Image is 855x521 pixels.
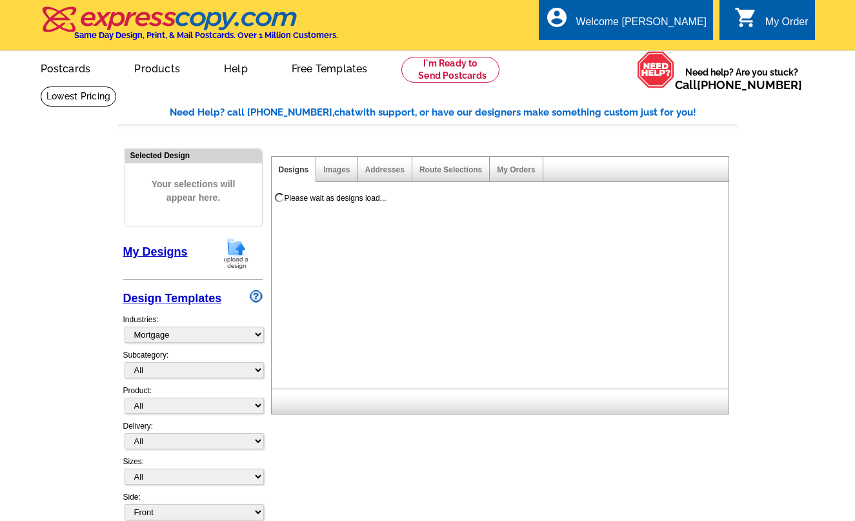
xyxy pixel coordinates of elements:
[274,192,285,203] img: loading...
[20,52,112,83] a: Postcards
[203,52,268,83] a: Help
[365,165,405,174] a: Addresses
[123,349,263,385] div: Subcategory:
[576,16,707,34] div: Welcome [PERSON_NAME]
[123,456,263,491] div: Sizes:
[323,165,350,174] a: Images
[765,16,809,34] div: My Order
[123,245,188,258] a: My Designs
[497,165,535,174] a: My Orders
[697,78,802,92] a: [PHONE_NUMBER]
[545,6,568,29] i: account_circle
[219,237,253,270] img: upload-design
[279,165,309,174] a: Designs
[114,52,201,83] a: Products
[675,78,802,92] span: Call
[170,105,738,120] div: Need Help? call [PHONE_NUMBER], with support, or have our designers make something custom just fo...
[419,165,482,174] a: Route Selections
[734,6,758,29] i: shopping_cart
[285,192,387,204] div: Please wait as designs load...
[271,52,388,83] a: Free Templates
[123,307,263,349] div: Industries:
[250,290,263,303] img: design-wizard-help-icon.png
[123,420,263,456] div: Delivery:
[125,149,262,161] div: Selected Design
[123,385,263,420] div: Product:
[675,66,809,92] span: Need help? Are you stuck?
[135,165,252,218] span: Your selections will appear here.
[334,107,355,118] span: chat
[74,30,338,40] h4: Same Day Design, Print, & Mail Postcards. Over 1 Million Customers.
[123,292,222,305] a: Design Templates
[637,51,675,88] img: help
[734,14,809,30] a: shopping_cart My Order
[41,15,338,40] a: Same Day Design, Print, & Mail Postcards. Over 1 Million Customers.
